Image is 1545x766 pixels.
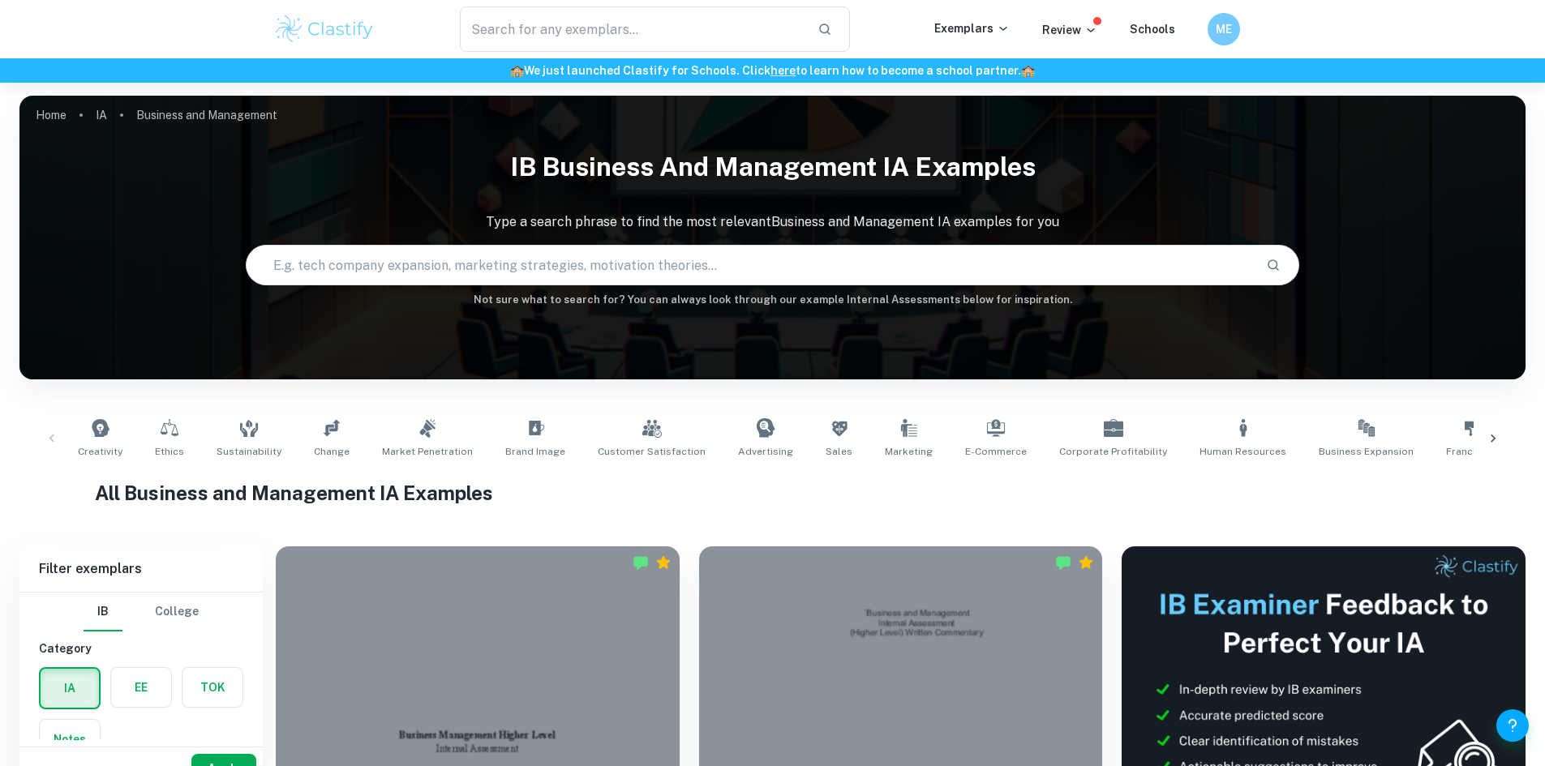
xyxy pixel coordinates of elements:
[1214,20,1233,38] h6: ME
[738,444,793,459] span: Advertising
[136,106,277,124] p: Business and Management
[1059,444,1167,459] span: Corporate Profitability
[1208,13,1240,45] button: ME
[41,669,99,708] button: IA
[460,6,805,52] input: Search for any exemplars...
[1200,444,1286,459] span: Human Resources
[1021,64,1035,77] span: 🏫
[95,478,1450,507] h1: All Business and Management IA Examples
[78,444,122,459] span: Creativity
[19,546,263,592] h6: Filter exemplars
[19,212,1526,232] p: Type a search phrase to find the most relevant Business and Management IA examples for you
[314,444,350,459] span: Change
[1446,444,1501,459] span: Franchising
[155,593,199,631] button: College
[1260,251,1287,279] button: Search
[505,444,565,459] span: Brand Image
[84,593,122,631] button: IB
[1319,444,1414,459] span: Business Expansion
[1078,554,1094,571] div: Premium
[965,444,1027,459] span: E-commerce
[217,444,281,459] span: Sustainability
[598,444,706,459] span: Customer Satisfaction
[182,668,242,707] button: TOK
[155,444,184,459] span: Ethics
[19,292,1526,308] h6: Not sure what to search for? You can always look through our example Internal Assessments below f...
[3,62,1542,79] h6: We just launched Clastify for Schools. Click to learn how to become a school partner.
[655,554,672,571] div: Premium
[247,242,1254,288] input: E.g. tech company expansion, marketing strategies, motivation theories...
[826,444,852,459] span: Sales
[40,720,100,759] button: Notes
[934,19,1010,37] p: Exemplars
[111,668,171,707] button: EE
[273,13,376,45] img: Clastify logo
[39,640,243,657] h6: Category
[1130,23,1175,36] a: Schools
[510,64,524,77] span: 🏫
[36,104,67,126] a: Home
[84,593,199,631] div: Filter type choice
[382,444,473,459] span: Market Penetration
[770,64,796,77] a: here
[633,554,649,571] img: Marked
[19,141,1526,193] h1: IB Business and Management IA examples
[1496,709,1529,742] button: Help and Feedback
[96,104,107,126] a: IA
[1055,554,1071,571] img: Marked
[1042,21,1097,39] p: Review
[885,444,933,459] span: Marketing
